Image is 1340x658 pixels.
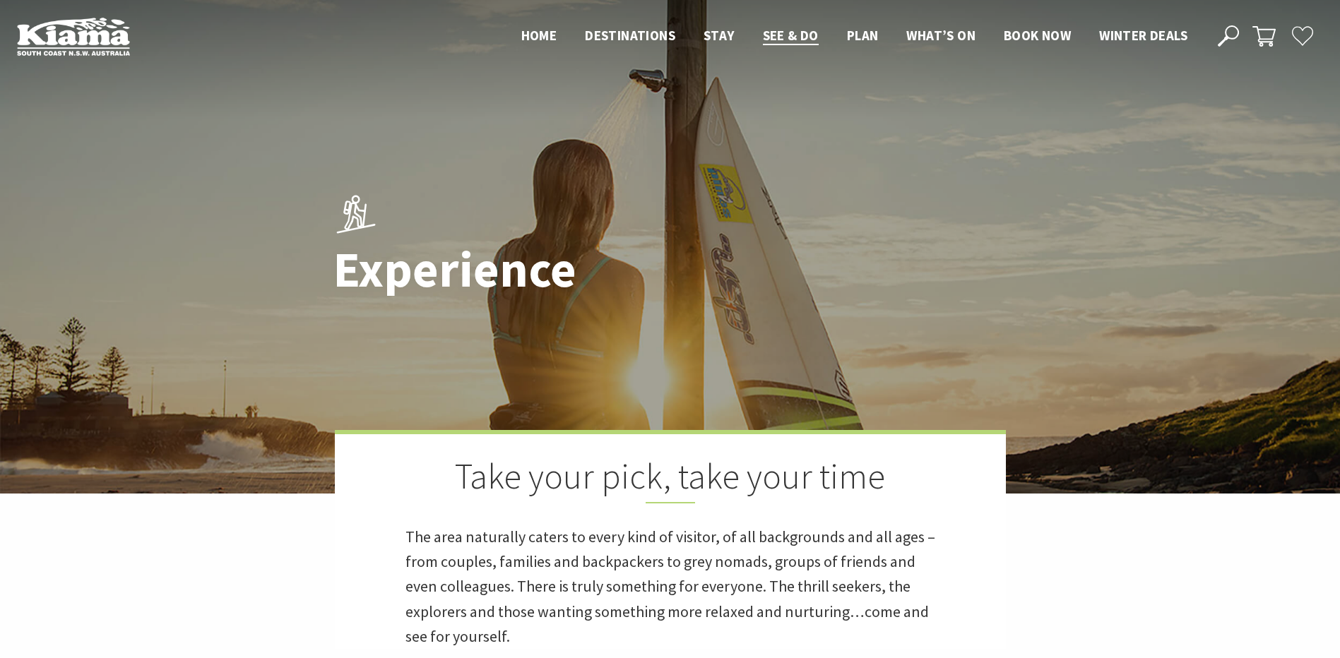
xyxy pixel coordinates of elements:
[507,25,1202,48] nav: Main Menu
[906,27,976,44] span: What’s On
[585,27,675,44] span: Destinations
[1103,448,1259,576] div: Unlock exclusive winter offers
[1096,603,1316,631] a: EXPLORE WINTER DEALS
[763,27,819,44] span: See & Do
[1004,27,1071,44] span: Book now
[1129,603,1281,631] div: EXPLORE WINTER DEALS
[704,27,735,44] span: Stay
[405,525,935,649] p: The area naturally caters to every kind of visitor, of all backgrounds and all ages – from couple...
[17,17,130,56] img: Kiama Logo
[405,455,935,503] h2: Take your pick, take your time
[333,242,733,297] h1: Experience
[1099,27,1187,44] span: Winter Deals
[847,27,879,44] span: Plan
[521,27,557,44] span: Home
